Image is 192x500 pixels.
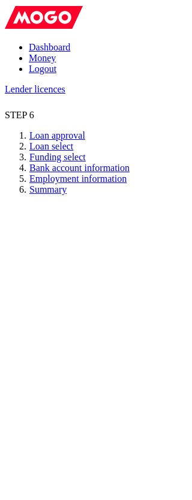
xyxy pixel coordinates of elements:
a: Bank account information [29,163,130,173]
a: Employment information [29,173,127,184]
img: menu-8c7f6768b6b270324deb73bd2f515a8c.svg [5,95,23,107]
a: Funding select [29,152,86,162]
a: Lender licences [5,84,65,94]
div: STEP 6 [5,110,187,121]
img: mogo_logo-11ee424be714fa7cbb0f0f49df9e16ec.png [5,5,83,30]
a: Loan approval [29,130,85,140]
a: Loan select [29,141,73,151]
a: Dashboard [29,42,70,52]
a: Money [29,53,56,63]
a: Summary [29,184,67,194]
a: Logout [29,64,56,74]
